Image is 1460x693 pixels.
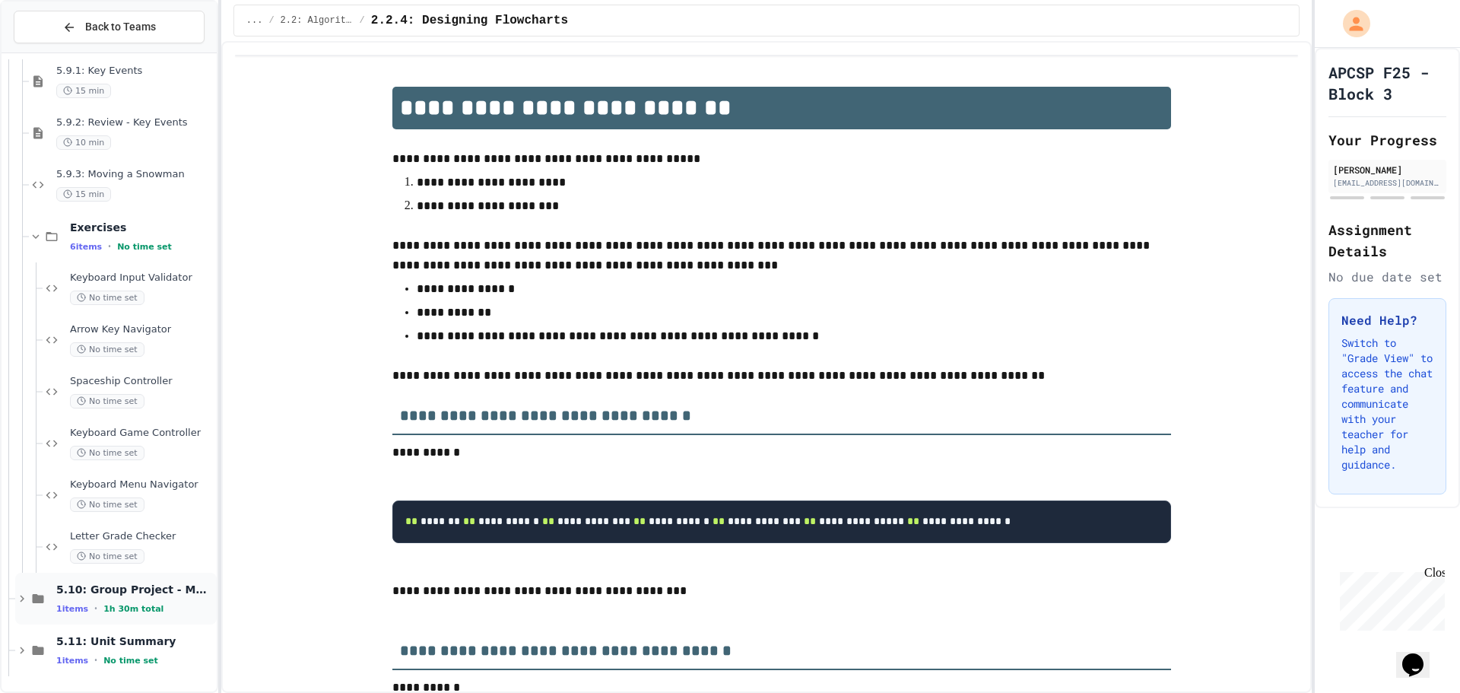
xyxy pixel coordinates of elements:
span: • [94,602,97,615]
span: No time set [70,394,144,408]
span: No time set [117,242,172,252]
span: / [360,14,365,27]
span: 5.10: Group Project - Math with Fractions [56,583,214,596]
span: • [94,654,97,666]
div: [EMAIL_ADDRESS][DOMAIN_NAME] [1333,177,1442,189]
span: 1h 30m total [103,604,163,614]
span: Keyboard Menu Navigator [70,478,214,491]
h2: Your Progress [1328,129,1446,151]
span: No time set [70,549,144,564]
div: [PERSON_NAME] [1333,163,1442,176]
span: 2.2.4: Designing Flowcharts [371,11,568,30]
span: 6 items [70,242,102,252]
span: 10 min [56,135,111,150]
h1: APCSP F25 - Block 3 [1328,62,1446,104]
h3: Need Help? [1341,311,1433,329]
span: No time set [70,342,144,357]
iframe: chat widget [1334,566,1445,631]
span: 5.9.2: Review - Key Events [56,116,214,129]
span: 1 items [56,656,88,666]
span: 5.9.1: Key Events [56,65,214,78]
span: Letter Grade Checker [70,530,214,543]
span: 15 min [56,84,111,98]
span: No time set [70,446,144,460]
span: No time set [70,497,144,512]
div: Chat with us now!Close [6,6,105,97]
span: / [268,14,274,27]
iframe: chat widget [1396,632,1445,678]
div: No due date set [1328,268,1446,286]
p: Switch to "Grade View" to access the chat feature and communicate with your teacher for help and ... [1341,335,1433,472]
span: 1 items [56,604,88,614]
span: 2.2: Algorithms - from Pseudocode to Flowcharts [281,14,354,27]
span: Exercises [70,221,214,234]
div: My Account [1327,6,1374,41]
span: 5.11: Unit Summary [56,634,214,648]
span: Spaceship Controller [70,375,214,388]
span: ... [246,14,263,27]
span: Back to Teams [85,19,156,35]
button: Back to Teams [14,11,205,43]
span: No time set [70,291,144,305]
span: Keyboard Input Validator [70,272,214,285]
h2: Assignment Details [1328,219,1446,262]
span: No time set [103,656,158,666]
span: 15 min [56,187,111,202]
span: 5.9.3: Moving a Snowman [56,168,214,181]
span: Keyboard Game Controller [70,427,214,440]
span: Arrow Key Navigator [70,323,214,336]
span: • [108,240,111,253]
